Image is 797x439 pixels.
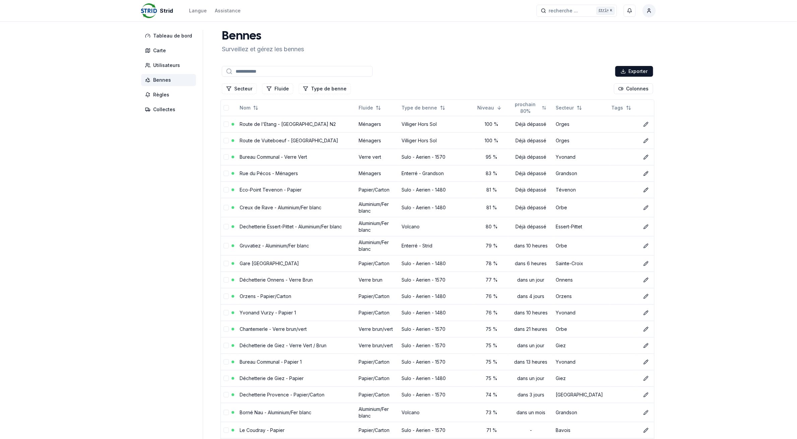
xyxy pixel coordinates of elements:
[511,121,551,128] div: Déjà dépassé
[537,5,617,17] button: recherche ...Ctrl+K
[511,101,539,115] span: prochain 80%
[224,410,229,415] button: select-row
[141,103,199,116] a: Collectes
[224,105,229,111] button: select-all
[240,261,299,266] a: Gare [GEOGRAPHIC_DATA]
[240,205,321,210] a: Creux de Rave - Aluminium/Fer blanc
[399,422,475,438] td: Sulo - Aerien - 1570
[356,386,399,403] td: Papier/Carton
[240,359,302,365] a: Bureau Communal - Papier 1
[215,7,241,15] a: Assistance
[399,354,475,370] td: Sulo - Aerien - 1570
[552,102,586,113] button: Not sorted. Click to sort ascending.
[553,337,609,354] td: Giez
[402,104,437,111] span: Type de benne
[240,104,250,111] span: Nom
[511,187,551,193] div: Déjà dépassé
[399,181,475,198] td: Sulo - Aerien - 1480
[507,102,551,113] button: Not sorted. Click to sort ascending.
[399,321,475,337] td: Sulo - Aerien - 1570
[511,242,551,249] div: dans 10 heures
[477,260,506,267] div: 78 %
[222,30,304,43] h1: Bennes
[224,359,229,365] button: select-row
[356,288,399,304] td: Papier/Carton
[399,272,475,288] td: Sulo - Aerien - 1570
[355,102,385,113] button: Not sorted. Click to sort ascending.
[399,165,475,181] td: Enterré - Grandson
[240,326,307,332] a: Chantemerle - Verre brun/vert
[511,277,551,283] div: dans un jour
[477,137,506,144] div: 100 %
[511,342,551,349] div: dans un jour
[477,326,506,333] div: 75 %
[240,427,285,433] a: Le Coudray - Papier
[473,102,506,113] button: Sorted descending. Click to sort ascending.
[240,310,296,315] a: Yvonand Vurzy - Papier 1
[356,422,399,438] td: Papier/Carton
[299,83,351,94] button: Filtrer les lignes
[612,104,623,111] span: Tags
[240,154,307,160] a: Bureau Communal - Verre Vert
[359,104,373,111] span: Fluide
[477,223,506,230] div: 80 %
[477,309,506,316] div: 76 %
[553,255,609,272] td: Sainte-Croix
[399,304,475,321] td: Sulo - Aerien - 1480
[511,260,551,267] div: dans 6 heures
[224,428,229,433] button: select-row
[511,375,551,382] div: dans un jour
[553,304,609,321] td: Yvonand
[553,386,609,403] td: [GEOGRAPHIC_DATA]
[477,359,506,365] div: 75 %
[224,138,229,143] button: select-row
[477,154,506,160] div: 95 %
[511,170,551,177] div: Déjà dépassé
[477,204,506,211] div: 81 %
[224,343,229,348] button: select-row
[553,236,609,255] td: Orbe
[222,83,257,94] button: Filtrer les lignes
[511,154,551,160] div: Déjà dépassé
[477,170,506,177] div: 83 %
[189,7,207,14] div: Langue
[511,359,551,365] div: dans 13 heures
[224,392,229,397] button: select-row
[356,354,399,370] td: Papier/Carton
[511,137,551,144] div: Déjà dépassé
[556,104,574,111] span: Secteur
[553,165,609,181] td: Grandson
[141,89,199,101] a: Règles
[399,288,475,304] td: Sulo - Aerien - 1480
[477,187,506,193] div: 81 %
[224,277,229,283] button: select-row
[399,236,475,255] td: Enterré - Strid
[240,392,324,397] a: Dechetterie Provence - Papier/Carton
[240,224,342,229] a: Dechetterie Essert-Pittet - Aluminium/Fer blanc
[224,205,229,210] button: select-row
[153,62,180,69] span: Utilisateurs
[153,77,171,83] span: Bennes
[399,217,475,236] td: Volcano
[511,326,551,333] div: dans 21 heures
[356,370,399,386] td: Papier/Carton
[356,165,399,181] td: Ménagers
[511,204,551,211] div: Déjà dépassé
[141,7,176,15] a: Strid
[240,277,313,283] a: Déchetterie Onnens - Verre Brun
[477,242,506,249] div: 79 %
[153,32,192,39] span: Tableau de bord
[240,243,309,248] a: Gruvatiez - Aluminium/Fer blanc
[356,217,399,236] td: Aluminium/Fer blanc
[240,410,311,415] a: Borné Nau - Aluminium/Fer blanc
[553,354,609,370] td: Yvonand
[240,375,304,381] a: Déchetterie de Giez - Papier
[477,409,506,416] div: 73 %
[160,7,173,15] span: Strid
[477,121,506,128] div: 100 %
[141,74,199,86] a: Bennes
[356,304,399,321] td: Papier/Carton
[553,116,609,132] td: Orges
[356,255,399,272] td: Papier/Carton
[399,386,475,403] td: Sulo - Aerien - 1570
